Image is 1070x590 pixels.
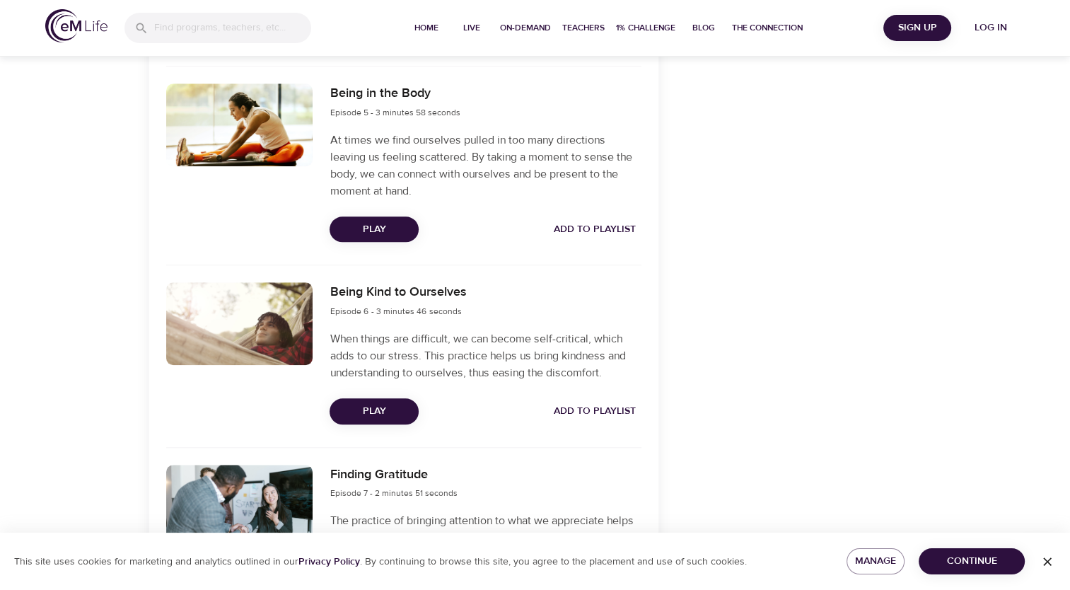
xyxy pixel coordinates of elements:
span: Play [341,221,407,238]
p: At times we find ourselves pulled in too many directions leaving us feeling scattered. By taking ... [330,132,641,199]
span: The Connection [732,21,803,35]
h6: Being in the Body [330,83,460,104]
span: Teachers [562,21,605,35]
span: Live [455,21,489,35]
p: The practice of bringing attention to what we appreciate helps us cultivate a grateful heart and ... [330,512,641,563]
span: On-Demand [500,21,551,35]
span: Add to Playlist [554,403,636,420]
span: Manage [858,553,894,570]
h6: Being Kind to Ourselves [330,282,466,303]
button: Add to Playlist [548,216,641,243]
span: 1% Challenge [616,21,675,35]
span: Continue [930,553,1013,570]
button: Sign Up [883,15,951,41]
span: Log in [963,19,1019,37]
p: When things are difficult, we can become self-critical, which adds to our stress. This practice h... [330,330,641,381]
button: Log in [957,15,1025,41]
h6: Finding Gratitude [330,465,457,485]
button: Play [330,398,419,424]
button: Manage [847,548,905,574]
span: Episode 7 - 2 minutes 51 seconds [330,487,457,499]
button: Add to Playlist [548,398,641,424]
button: Play [330,216,419,243]
span: Play [341,403,407,420]
input: Find programs, teachers, etc... [154,13,311,43]
span: Blog [687,21,721,35]
button: Continue [919,548,1025,574]
a: Privacy Policy [298,555,360,568]
span: Add to Playlist [554,221,636,238]
span: Episode 6 - 3 minutes 46 seconds [330,306,461,317]
span: Sign Up [889,19,946,37]
span: Episode 5 - 3 minutes 58 seconds [330,107,460,118]
img: logo [45,9,107,42]
span: Home [409,21,443,35]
